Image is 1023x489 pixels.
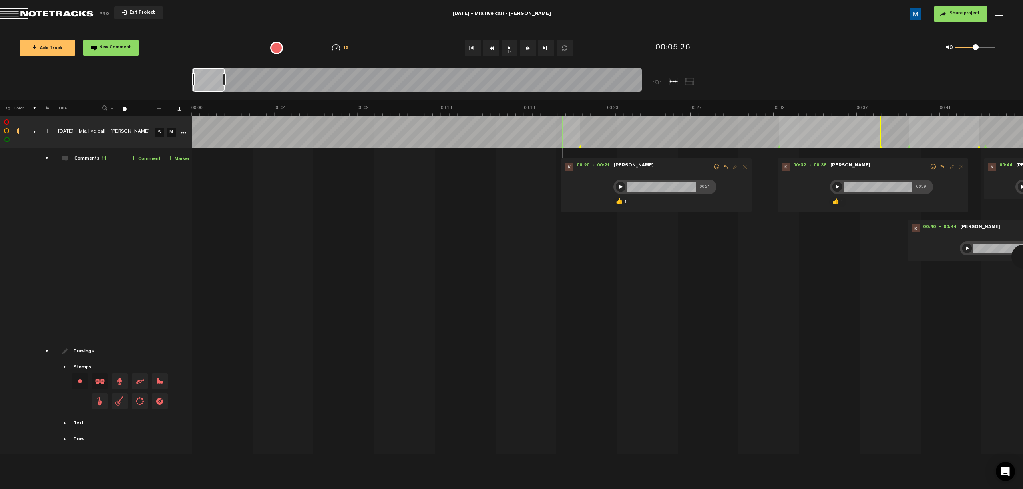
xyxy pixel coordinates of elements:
span: Exit Project [127,11,155,15]
span: [PERSON_NAME] [830,163,871,168]
span: Add Track [32,46,62,51]
div: Open Intercom Messenger [996,462,1015,481]
button: Fast Forward [520,40,536,56]
span: + [168,156,172,162]
div: comments [38,154,50,162]
div: Drawings [74,348,96,355]
th: # [36,100,49,116]
div: [DATE] - Mia live call - [PERSON_NAME] [334,4,669,24]
span: Drag and drop a stamp [92,393,108,409]
div: Click to change the order number [38,128,50,136]
img: ACg8ocIcFQaXaA6mNjY9otu5dz8mY468G7S4BGLOj3OpOv_AxuWwrw=s96-c [988,163,996,171]
span: 1x [343,46,349,50]
span: Drag and drop a stamp [112,373,128,389]
div: Change the color of the waveform [13,128,25,135]
span: + [156,105,162,109]
th: Color [12,100,24,116]
div: drawings [38,347,50,355]
span: Edit comment [730,164,740,170]
div: comments, stamps & drawings [25,128,38,136]
a: Comment [131,154,161,164]
span: Reply to comment [937,164,947,170]
span: Drag and drop a stamp [112,393,128,409]
span: Showcase text [62,420,68,426]
span: Showcase stamps [62,364,68,370]
div: [DATE] - Mia live call - [PERSON_NAME] [453,4,551,24]
p: 👍 [832,197,840,207]
a: S [155,128,164,137]
button: New Comment [83,40,139,56]
div: Text [74,420,84,427]
button: Rewind [483,40,499,56]
span: Showcase draw menu [62,436,68,442]
td: Click to edit the title [DATE] - Mia live call - [PERSON_NAME] [49,116,153,148]
span: Delete comment [740,164,750,170]
span: Edit comment [947,164,957,170]
td: comments [36,148,49,341]
p: 1 [840,197,844,207]
span: Share project [949,11,979,16]
span: - [109,105,115,109]
span: [PERSON_NAME] [959,224,1001,230]
a: Marker [168,154,189,164]
p: 1 [623,197,628,207]
span: 00:32 [790,163,809,171]
a: M [167,128,176,137]
div: Stamps [74,364,92,371]
a: Download comments [177,107,181,111]
td: drawings [36,341,49,454]
span: Delete comment [957,164,966,170]
p: 👍 [615,197,623,207]
span: Reply to comment [721,164,730,170]
span: 00:20 [573,163,593,171]
span: - 00:21 [593,163,613,171]
span: 11 [101,156,107,161]
button: Exit Project [114,6,163,19]
td: Change the color of the waveform [12,116,24,148]
span: - 00:38 [809,163,830,171]
span: + [32,45,37,51]
div: 00:59 [914,184,926,190]
span: - 00:44 [939,224,959,232]
img: ACg8ocIOPGZ1nKnWlqfV2KHzdBwKpzbn0O8gjjJSz20JjGHmvKzplw=s96-c [910,8,921,20]
img: speedometer.svg [332,44,340,51]
img: ACg8ocIcFQaXaA6mNjY9otu5dz8mY468G7S4BGLOj3OpOv_AxuWwrw=s96-c [782,163,790,171]
span: New Comment [99,46,131,50]
button: 1x [502,40,517,56]
div: 00:21 [697,184,710,190]
th: Title [49,100,92,116]
span: 00:40 [920,224,939,232]
button: Go to end [538,40,554,56]
span: Drag and drop a stamp [152,373,168,389]
div: Change stamp color.To change the color of an existing stamp, select the stamp on the right and th... [72,373,88,389]
td: Click to change the order number 1 [36,116,49,148]
a: More [179,129,187,136]
div: 00:05:26 [655,42,691,54]
div: 1x [320,44,361,51]
div: Comments [74,156,107,162]
button: Share project [934,6,987,22]
span: + [131,156,136,162]
img: ACg8ocIcFQaXaA6mNjY9otu5dz8mY468G7S4BGLOj3OpOv_AxuWwrw=s96-c [912,224,920,232]
button: Loop [557,40,573,56]
button: +Add Track [20,40,75,56]
span: [PERSON_NAME] [613,163,655,168]
span: Drag and drop a stamp [152,393,168,409]
span: Drag and drop a stamp [132,393,148,409]
span: Drag and drop a stamp [132,373,148,389]
button: Go to beginning [465,40,481,56]
div: Click to edit the title [58,128,162,136]
span: Drag and drop a stamp [92,373,108,389]
div: Draw [74,436,84,443]
td: comments, stamps & drawings [24,116,36,148]
div: {{ tooltip_message }} [270,42,283,54]
img: ACg8ocIcFQaXaA6mNjY9otu5dz8mY468G7S4BGLOj3OpOv_AxuWwrw=s96-c [565,163,573,171]
span: 00:44 [996,163,1015,171]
